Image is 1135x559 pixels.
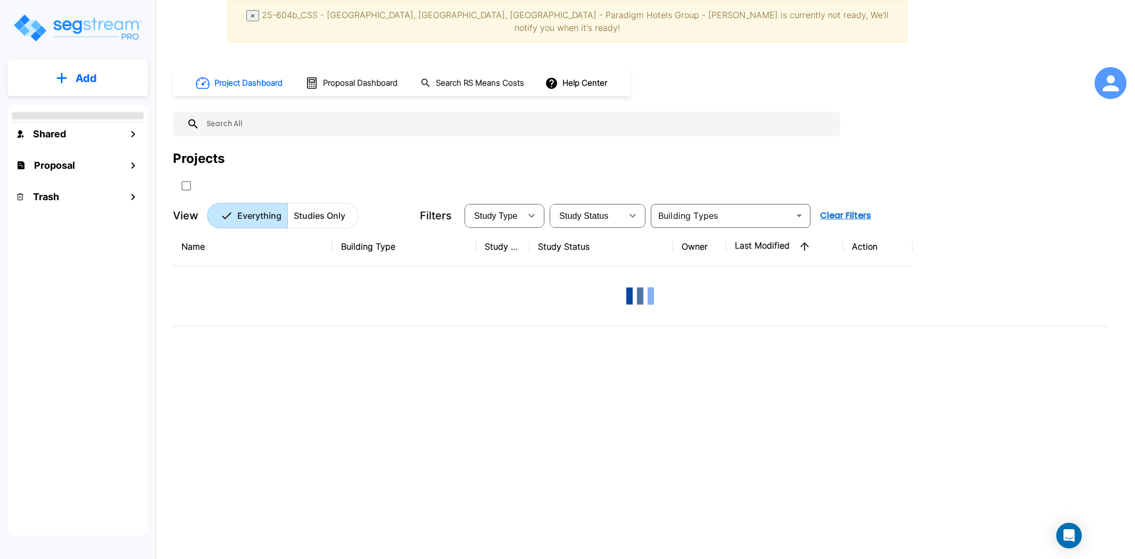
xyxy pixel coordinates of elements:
p: View [173,208,198,224]
th: Study Status [529,227,673,266]
h1: Proposal [34,158,75,172]
button: Search RS Means Costs [416,73,530,94]
div: Select [467,201,521,231]
p: Add [76,70,97,86]
button: Clear Filters [816,205,875,226]
img: Loading [619,275,661,317]
span: Study Type [474,211,517,220]
button: Add [7,63,148,94]
th: Study Type [476,227,529,266]
div: Select [552,201,622,231]
h1: Project Dashboard [214,77,283,89]
button: Close [246,10,259,21]
p: Studies Only [294,209,345,222]
span: 25-604b_CSS - [GEOGRAPHIC_DATA], [GEOGRAPHIC_DATA], [GEOGRAPHIC_DATA] - Paradigm Hotels Group - [... [262,10,889,33]
span: × [251,12,255,20]
p: Everything [237,209,281,222]
img: Logo [12,13,143,43]
button: Proposal Dashboard [301,72,403,94]
div: Platform [207,203,359,228]
button: Everything [207,203,288,228]
h1: Search RS Means Costs [436,77,524,89]
h1: Proposal Dashboard [323,77,397,89]
div: Open Intercom Messenger [1056,523,1082,548]
button: SelectAll [176,175,197,196]
p: Filters [420,208,452,224]
h1: Shared [33,127,66,141]
button: Help Center [543,73,611,93]
th: Owner [673,227,726,266]
h1: Trash [33,190,59,204]
button: Project Dashboard [192,71,288,95]
th: Name [173,227,333,266]
button: Open [792,208,807,223]
span: Study Status [559,211,609,220]
th: Building Type [333,227,476,266]
input: Building Types [654,208,790,223]
input: Search All [200,112,835,136]
th: Action [843,227,913,266]
th: Last Modified [726,227,843,266]
div: Projects [173,149,225,168]
button: Studies Only [287,203,359,228]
